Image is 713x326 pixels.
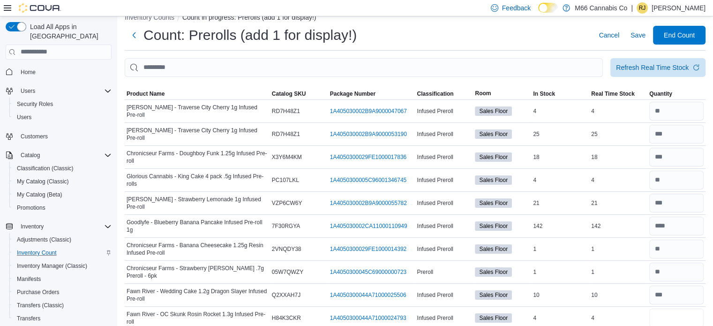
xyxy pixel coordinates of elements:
span: Classification [417,90,453,98]
a: Users [13,112,35,123]
img: Cova [19,3,61,13]
div: 18 [589,152,647,163]
button: Users [2,84,115,98]
button: Transfers [9,312,115,325]
span: Fawn River - Wedding Cake 1.2g Dragon Slayer Infused Pre-roll [127,288,268,303]
button: Users [9,111,115,124]
span: Chronicseur Farms - Strawberry [PERSON_NAME] .7g Preroll - 6pk [127,265,268,280]
button: Classification (Classic) [9,162,115,175]
span: Infused Preroll [417,245,453,253]
button: Adjustments (Classic) [9,233,115,246]
a: 1A4050300044A71000024793 [330,314,406,322]
button: Inventory Manager (Classic) [9,259,115,273]
span: Classification (Classic) [17,165,74,172]
button: In Stock [531,88,589,99]
a: 1A405030002B9A9000047067 [330,107,407,115]
span: Cancel [599,30,619,40]
button: Inventory Counts [125,14,174,21]
a: 1A4050300045C69000000723 [330,268,407,276]
span: Home [21,68,36,76]
span: Inventory Manager (Classic) [13,260,112,272]
span: Fawn River - OC Skunk Rosin Rocket 1.3g Infused Pre-roll [127,311,268,326]
button: Purchase Orders [9,286,115,299]
span: Quantity [649,90,672,98]
span: VZP6CW6Y [272,199,302,207]
button: Inventory Count [9,246,115,259]
span: Product Name [127,90,165,98]
button: Manifests [9,273,115,286]
span: PC107LKL [272,176,299,184]
span: Real Time Stock [591,90,634,98]
span: Classification (Classic) [13,163,112,174]
span: Sales Floor [475,106,512,116]
span: Sales Floor [479,268,508,276]
span: In Stock [533,90,555,98]
span: Transfers [13,313,112,324]
span: H84K3CKR [272,314,301,322]
span: Sales Floor [479,199,508,207]
span: Manifests [17,275,41,283]
a: Promotions [13,202,49,213]
span: Sales Floor [479,314,508,322]
a: Classification (Classic) [13,163,77,174]
span: Catalog SKU [272,90,306,98]
button: Count in progress: Prerolls (add 1 for display!) [182,14,316,21]
span: Transfers (Classic) [13,300,112,311]
span: X3Y6M4KM [272,153,302,161]
div: 1 [589,243,647,255]
span: Users [13,112,112,123]
a: 1A4050300029FE1000014392 [330,245,407,253]
span: [PERSON_NAME] - Traverse City Cherry 1g Infused Pre-roll [127,104,268,119]
a: Manifests [13,273,45,285]
span: Transfers (Classic) [17,302,64,309]
div: 142 [531,220,589,232]
span: RD7H48Z1 [272,130,300,138]
span: Inventory Count [17,249,57,257]
span: Room [475,90,491,97]
span: Chronicseur Farms - Doughboy Funk 1.25g Infused Pre-roll [127,150,268,165]
span: Chronicseur Farms - Banana Cheesecake 1.25g Resin Infused Pre-roll [127,242,268,257]
a: Home [17,67,39,78]
div: 18 [531,152,589,163]
span: My Catalog (Classic) [13,176,112,187]
p: [PERSON_NAME] [652,2,705,14]
span: My Catalog (Beta) [13,189,112,200]
div: 10 [531,289,589,301]
button: Users [17,85,39,97]
button: Transfers (Classic) [9,299,115,312]
span: Sales Floor [479,222,508,230]
span: Purchase Orders [13,287,112,298]
span: Security Roles [17,100,53,108]
div: 21 [531,197,589,209]
span: Inventory [21,223,44,230]
span: Inventory [17,221,112,232]
span: Sales Floor [475,290,512,300]
button: Cancel [595,26,623,45]
span: Sales Floor [475,244,512,254]
button: Home [2,65,115,79]
span: Customers [17,130,112,142]
span: Sales Floor [475,198,512,208]
div: 4 [589,174,647,186]
button: Next [125,26,143,45]
a: My Catalog (Beta) [13,189,66,200]
button: Real Time Stock [589,88,647,99]
span: Infused Preroll [417,153,453,161]
h1: Count: Prerolls (add 1 for display!) [143,26,357,45]
div: Rebecca Jackson [637,2,648,14]
a: My Catalog (Classic) [13,176,73,187]
span: Sales Floor [475,152,512,162]
div: Refresh Real Time Stock [616,63,689,72]
p: | [631,2,633,14]
span: Sales Floor [475,175,512,185]
button: My Catalog (Classic) [9,175,115,188]
a: Transfers (Classic) [13,300,68,311]
span: Users [17,85,112,97]
nav: An example of EuiBreadcrumbs [125,13,705,24]
button: My Catalog (Beta) [9,188,115,201]
span: Sales Floor [479,176,508,184]
a: Purchase Orders [13,287,63,298]
span: Save [630,30,645,40]
span: Q2XXAH7J [272,291,300,299]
